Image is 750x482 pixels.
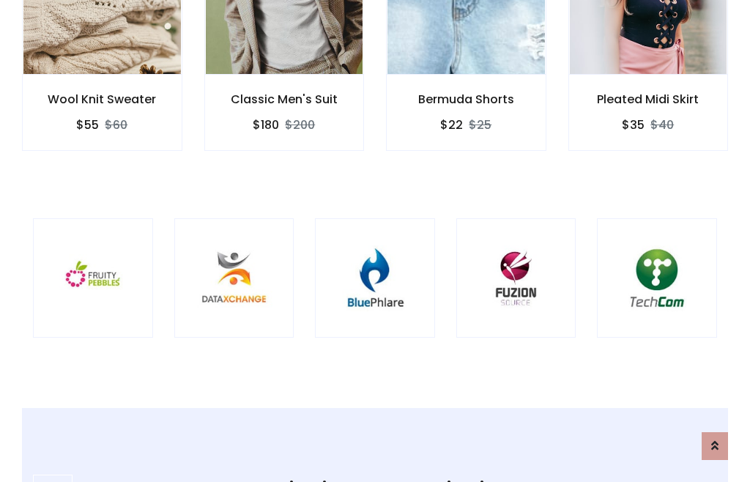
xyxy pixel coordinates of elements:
h6: Bermuda Shorts [387,92,546,106]
del: $40 [650,116,674,133]
h6: $55 [76,118,99,132]
del: $25 [469,116,491,133]
h6: Classic Men's Suit [205,92,364,106]
h6: Pleated Midi Skirt [569,92,728,106]
del: $200 [285,116,315,133]
h6: $35 [622,118,645,132]
h6: Wool Knit Sweater [23,92,182,106]
del: $60 [105,116,127,133]
h6: $180 [253,118,279,132]
h6: $22 [440,118,463,132]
